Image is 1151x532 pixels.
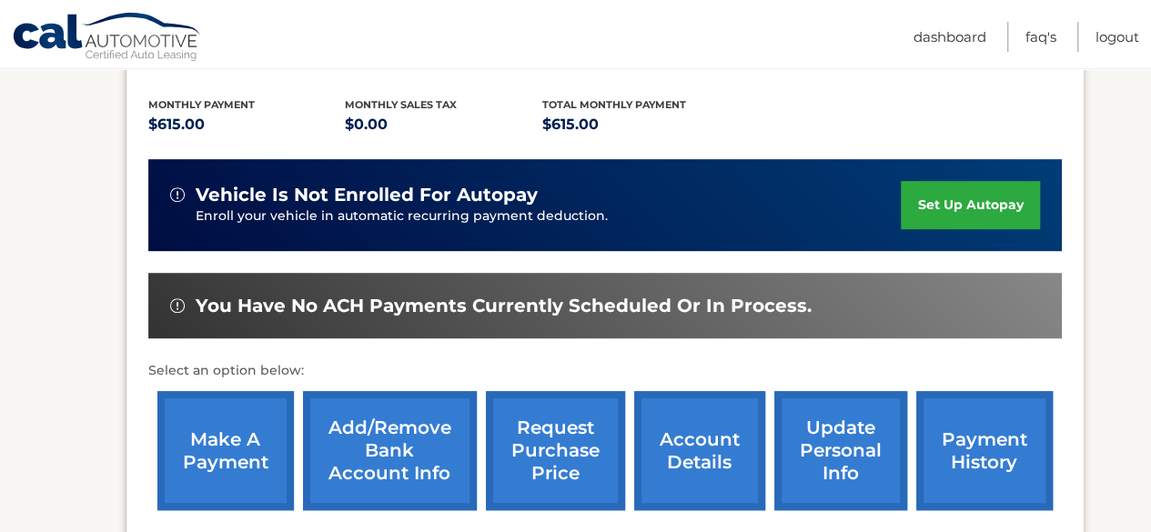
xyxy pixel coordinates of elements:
a: request purchase price [486,391,625,510]
a: Dashboard [914,22,986,52]
a: set up autopay [901,181,1039,229]
span: Monthly Payment [148,98,255,111]
p: Enroll your vehicle in automatic recurring payment deduction. [196,206,902,226]
span: Monthly sales Tax [345,98,457,111]
a: Add/Remove bank account info [303,391,477,510]
p: Select an option below: [148,360,1062,382]
span: Total Monthly Payment [542,98,686,111]
span: vehicle is not enrolled for autopay [196,184,538,206]
p: $615.00 [542,112,740,137]
a: account details [634,391,765,510]
a: make a payment [157,391,294,510]
img: alert-white.svg [170,187,185,202]
img: alert-white.svg [170,298,185,313]
a: payment history [916,391,1053,510]
a: Cal Automotive [12,12,203,65]
a: Logout [1095,22,1139,52]
span: You have no ACH payments currently scheduled or in process. [196,295,812,317]
a: FAQ's [1025,22,1056,52]
p: $0.00 [345,112,542,137]
a: update personal info [774,391,907,510]
p: $615.00 [148,112,346,137]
